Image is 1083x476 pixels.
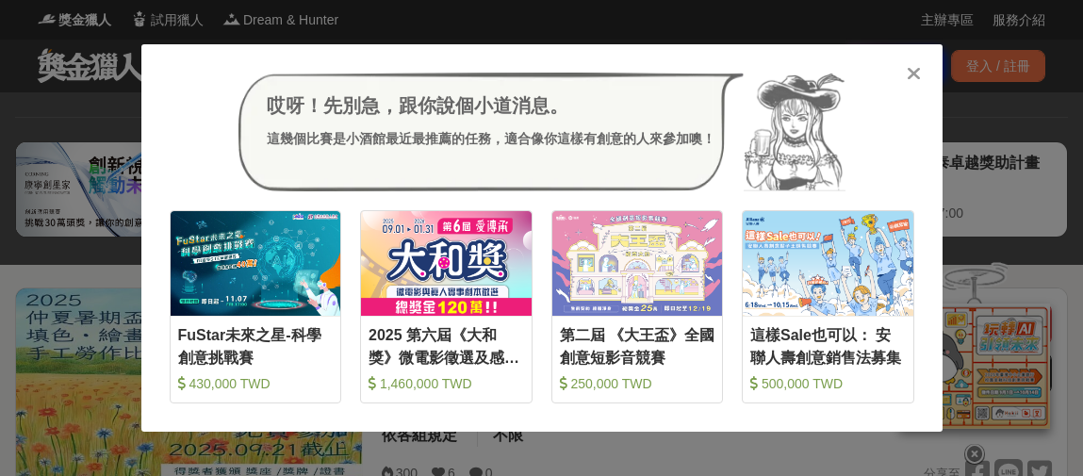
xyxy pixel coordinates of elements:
[360,210,533,403] a: Cover Image2025 第六屆《大和獎》微電影徵選及感人實事分享 1,460,000 TWD
[552,211,723,316] img: Cover Image
[560,374,715,393] div: 250,000 TWD
[743,211,913,316] img: Cover Image
[551,210,724,403] a: Cover Image第二屆 《大王盃》全國創意短影音競賽 250,000 TWD
[750,374,906,393] div: 500,000 TWD
[560,324,715,367] div: 第二屆 《大王盃》全國創意短影音競賽
[750,324,906,367] div: 這樣Sale也可以： 安聯人壽創意銷售法募集
[170,210,342,403] a: Cover ImageFuStar未來之星-科學創意挑戰賽 430,000 TWD
[369,374,524,393] div: 1,460,000 TWD
[744,73,845,191] img: Avatar
[361,211,532,316] img: Cover Image
[742,210,914,403] a: Cover Image這樣Sale也可以： 安聯人壽創意銷售法募集 500,000 TWD
[178,324,334,367] div: FuStar未來之星-科學創意挑戰賽
[178,374,334,393] div: 430,000 TWD
[369,324,524,367] div: 2025 第六屆《大和獎》微電影徵選及感人實事分享
[267,91,715,120] div: 哎呀！先別急，跟你說個小道消息。
[171,211,341,316] img: Cover Image
[267,129,715,149] div: 這幾個比賽是小酒館最近最推薦的任務，適合像你這樣有創意的人來參加噢！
